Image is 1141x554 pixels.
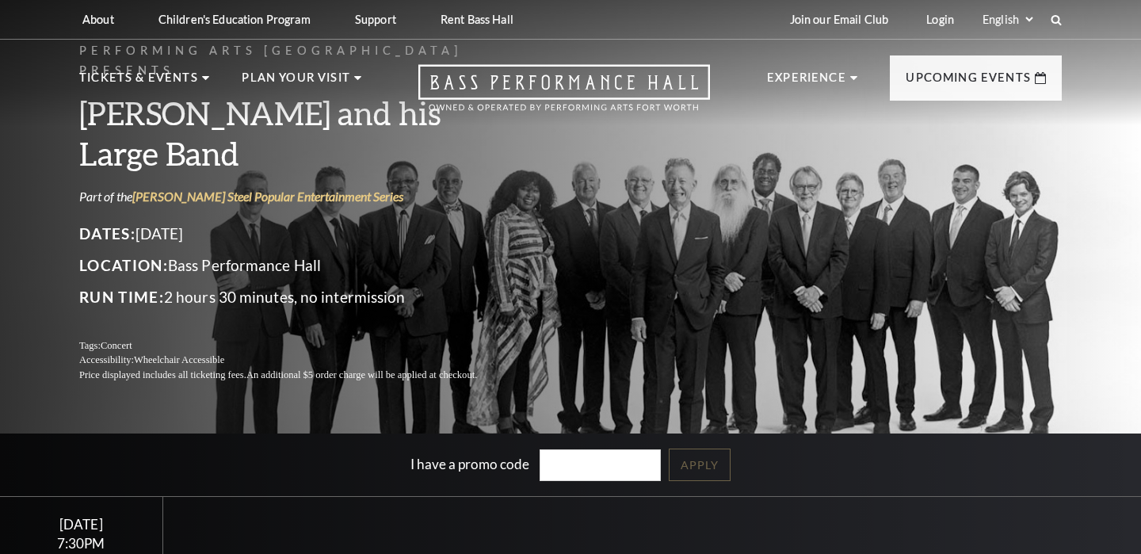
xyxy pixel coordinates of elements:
p: Part of the [79,188,515,205]
span: An additional $5 order charge will be applied at checkout. [246,369,477,380]
p: About [82,13,114,26]
span: Concert [101,340,132,351]
select: Select: [979,12,1036,27]
p: Upcoming Events [906,68,1031,97]
p: Rent Bass Hall [441,13,513,26]
p: Tickets & Events [79,68,198,97]
div: 7:30PM [19,537,143,550]
a: [PERSON_NAME] Steel Popular Entertainment Series [132,189,403,204]
p: Accessibility: [79,353,515,368]
span: Run Time: [79,288,164,306]
span: Dates: [79,224,135,243]
p: Children's Education Program [158,13,311,26]
span: Location: [79,256,168,274]
span: Wheelchair Accessible [134,354,224,365]
h3: [PERSON_NAME] and his Large Band [79,93,515,174]
p: Plan Your Visit [242,68,350,97]
p: Bass Performance Hall [79,253,515,278]
p: Support [355,13,396,26]
p: Experience [767,68,846,97]
label: I have a promo code [410,455,529,472]
p: 2 hours 30 minutes, no intermission [79,285,515,310]
p: [DATE] [79,221,515,246]
p: Price displayed includes all ticketing fees. [79,368,515,383]
p: Tags: [79,338,515,353]
div: [DATE] [19,516,143,533]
